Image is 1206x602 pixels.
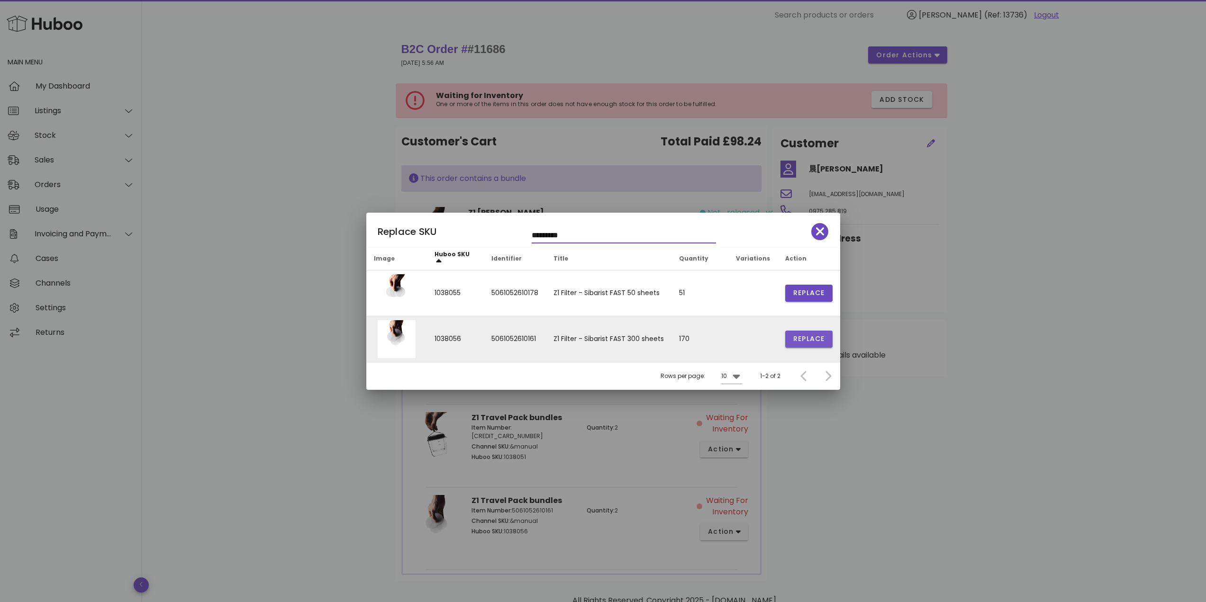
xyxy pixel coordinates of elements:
th: Identifier: Not sorted. Activate to sort ascending. [484,248,546,270]
td: 1038055 [427,270,484,316]
button: Replace [785,331,833,348]
span: Image [374,254,395,262]
th: Action [778,248,840,270]
span: Variations [736,254,770,262]
button: Replace [785,285,833,302]
td: 51 [671,270,728,316]
td: 1038056 [427,316,484,362]
td: 5061052610161 [484,316,546,362]
span: Replace [793,288,825,298]
td: 170 [671,316,728,362]
td: Z1 Filter - Sibarist FAST 50 sheets [546,270,671,316]
span: Huboo SKU [435,250,470,258]
span: Title [553,254,568,262]
span: Action [785,254,807,262]
th: Huboo SKU: Sorted ascending. Activate to sort descending. [427,248,484,270]
td: Z1 Filter - Sibarist FAST 300 sheets [546,316,671,362]
div: 10 [721,372,727,380]
th: Variations [728,248,778,270]
div: 10Rows per page: [721,368,742,384]
div: Replace SKU [366,213,840,248]
th: Title: Not sorted. Activate to sort ascending. [546,248,671,270]
th: Image [366,248,427,270]
td: 5061052610178 [484,270,546,316]
span: Identifier [491,254,522,262]
div: 1-2 of 2 [760,372,780,380]
span: Replace [793,334,825,344]
span: Quantity [679,254,708,262]
th: Quantity [671,248,728,270]
div: Rows per page: [661,362,742,390]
